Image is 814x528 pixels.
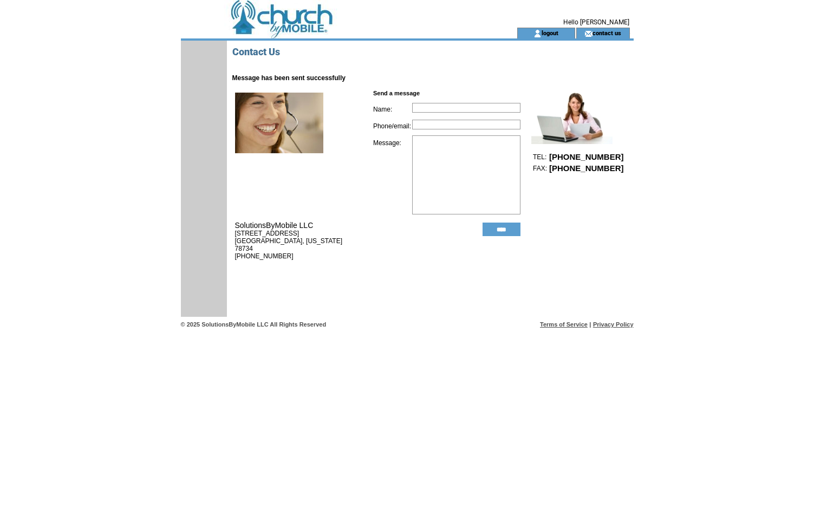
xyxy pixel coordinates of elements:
[232,74,346,82] span: Message has been sent successfully
[549,164,624,173] span: [PHONE_NUMBER]
[235,93,323,153] img: office.jpg
[542,29,558,36] a: logout
[549,152,624,161] span: [PHONE_NUMBER]
[373,119,412,130] td: Phone/email:
[540,321,588,328] a: Terms of Service
[533,29,542,38] img: account_icon.gif
[589,321,591,328] span: |
[235,221,314,230] span: SolutionsByMobile LLC
[531,90,613,144] img: represent.jpg
[533,153,546,161] span: TEL:
[373,90,420,96] span: Send a message
[232,46,280,57] span: Contact Us
[592,29,621,36] a: contact us
[235,237,342,252] span: [GEOGRAPHIC_DATA], [US_STATE] 78734
[533,165,547,172] span: FAX:
[181,321,327,328] span: © 2025 SolutionsByMobile LLC All Rights Reserved
[373,135,412,214] td: Message:
[563,18,629,26] span: Hello [PERSON_NAME]
[584,29,592,38] img: contact_us_icon.gif
[235,252,294,260] span: [PHONE_NUMBER]
[235,230,299,237] span: [STREET_ADDRESS]
[593,321,634,328] a: Privacy Policy
[373,102,412,113] td: Name:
